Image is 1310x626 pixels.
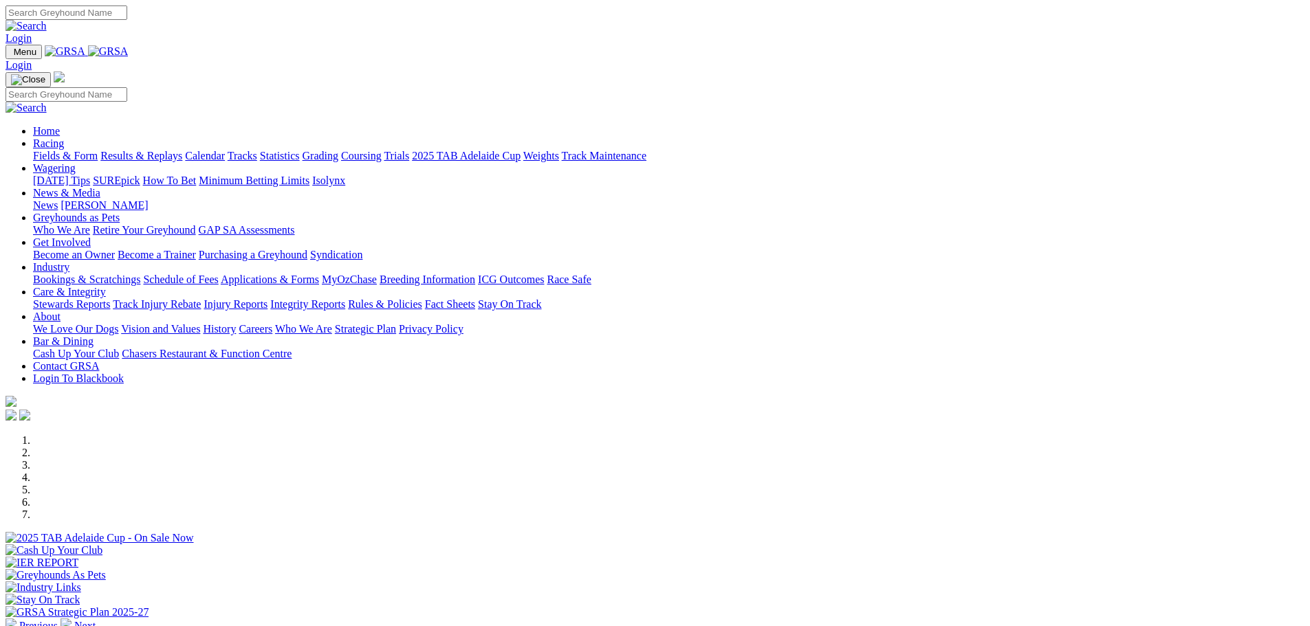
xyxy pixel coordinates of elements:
a: Track Maintenance [562,150,646,161]
div: Greyhounds as Pets [33,224,1304,236]
a: Breeding Information [380,273,475,285]
button: Toggle navigation [6,72,51,87]
a: News [33,199,58,211]
img: Search [6,102,47,114]
a: Care & Integrity [33,286,106,298]
a: Who We Are [33,224,90,236]
a: Fields & Form [33,150,98,161]
a: 2025 TAB Adelaide Cup [412,150,521,161]
img: GRSA [88,45,129,58]
img: Search [6,20,47,32]
div: Care & Integrity [33,298,1304,311]
a: Chasers Restaurant & Function Centre [122,348,292,359]
img: Close [11,74,45,85]
span: Menu [14,47,36,57]
a: [PERSON_NAME] [61,199,148,211]
a: Applications & Forms [221,273,319,285]
img: IER REPORT [6,557,78,569]
img: Stay On Track [6,594,80,606]
a: Statistics [260,150,300,161]
a: Isolynx [312,175,345,186]
div: About [33,323,1304,335]
a: Cash Up Your Club [33,348,119,359]
a: Stay On Track [478,298,541,310]
div: Racing [33,150,1304,162]
a: SUREpick [93,175,140,186]
div: Wagering [33,175,1304,187]
a: Retire Your Greyhound [93,224,196,236]
img: Industry Links [6,581,81,594]
a: Login [6,59,32,71]
a: Login [6,32,32,44]
a: Tracks [228,150,257,161]
a: How To Bet [143,175,197,186]
img: logo-grsa-white.png [6,396,17,407]
a: Stewards Reports [33,298,110,310]
a: Grading [303,150,338,161]
a: Strategic Plan [335,323,396,335]
a: Weights [523,150,559,161]
a: Purchasing a Greyhound [199,249,307,260]
a: Industry [33,261,69,273]
a: Login To Blackbook [33,372,124,384]
img: 2025 TAB Adelaide Cup - On Sale Now [6,532,194,544]
a: Who We Are [275,323,332,335]
a: Racing [33,137,64,149]
img: facebook.svg [6,410,17,421]
a: Home [33,125,60,137]
input: Search [6,5,127,20]
a: Become a Trainer [118,249,196,260]
img: GRSA [45,45,85,58]
a: About [33,311,61,322]
a: Coursing [341,150,382,161]
a: GAP SA Assessments [199,224,295,236]
a: Become an Owner [33,249,115,260]
a: History [203,323,236,335]
img: Cash Up Your Club [6,544,102,557]
a: Track Injury Rebate [113,298,201,310]
a: Calendar [185,150,225,161]
a: Injury Reports [204,298,268,310]
a: ICG Outcomes [478,273,544,285]
img: twitter.svg [19,410,30,421]
div: Industry [33,273,1304,286]
a: Fact Sheets [425,298,475,310]
button: Toggle navigation [6,45,42,59]
a: Bookings & Scratchings [33,273,140,285]
a: Greyhounds as Pets [33,212,120,223]
a: Bar & Dining [33,335,94,347]
a: News & Media [33,187,100,199]
a: Race Safe [547,273,591,285]
a: Schedule of Fees [143,273,218,285]
a: Careers [239,323,272,335]
a: Contact GRSA [33,360,99,372]
a: Privacy Policy [399,323,463,335]
a: Trials [384,150,409,161]
div: News & Media [33,199,1304,212]
a: Wagering [33,162,76,174]
a: Results & Replays [100,150,182,161]
img: Greyhounds As Pets [6,569,106,581]
div: Bar & Dining [33,348,1304,360]
img: logo-grsa-white.png [54,71,65,82]
input: Search [6,87,127,102]
a: Rules & Policies [348,298,422,310]
a: Vision and Values [121,323,200,335]
a: MyOzChase [322,273,377,285]
a: Get Involved [33,236,91,248]
a: Minimum Betting Limits [199,175,309,186]
a: [DATE] Tips [33,175,90,186]
a: We Love Our Dogs [33,323,118,335]
a: Syndication [310,249,362,260]
a: Integrity Reports [270,298,345,310]
img: GRSA Strategic Plan 2025-27 [6,606,149,618]
div: Get Involved [33,249,1304,261]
